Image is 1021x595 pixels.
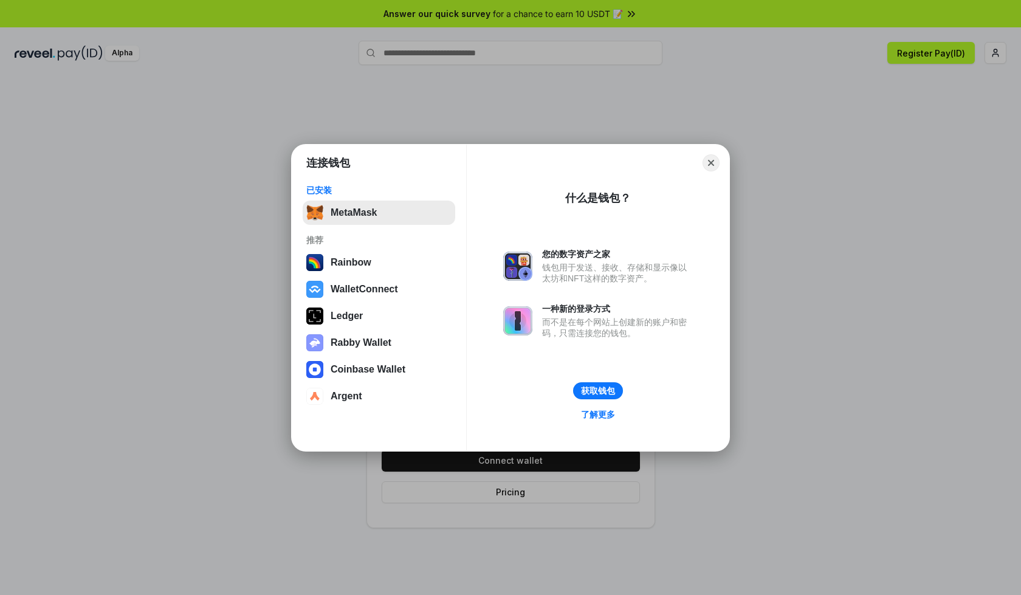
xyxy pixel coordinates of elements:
[303,304,455,328] button: Ledger
[306,334,323,351] img: svg+xml,%3Csvg%20xmlns%3D%22http%3A%2F%2Fwww.w3.org%2F2000%2Fsvg%22%20fill%3D%22none%22%20viewBox...
[581,409,615,420] div: 了解更多
[503,306,532,335] img: svg+xml,%3Csvg%20xmlns%3D%22http%3A%2F%2Fwww.w3.org%2F2000%2Fsvg%22%20fill%3D%22none%22%20viewBox...
[306,254,323,271] img: svg+xml,%3Csvg%20width%3D%22120%22%20height%3D%22120%22%20viewBox%3D%220%200%20120%20120%22%20fil...
[306,235,452,246] div: 推荐
[306,185,452,196] div: 已安装
[306,156,350,170] h1: 连接钱包
[303,331,455,355] button: Rabby Wallet
[574,407,622,422] a: 了解更多
[306,308,323,325] img: svg+xml,%3Csvg%20xmlns%3D%22http%3A%2F%2Fwww.w3.org%2F2000%2Fsvg%22%20width%3D%2228%22%20height%3...
[542,262,693,284] div: 钱包用于发送、接收、存储和显示像以太坊和NFT这样的数字资产。
[331,391,362,402] div: Argent
[331,364,405,375] div: Coinbase Wallet
[306,204,323,221] img: svg+xml,%3Csvg%20fill%3D%22none%22%20height%3D%2233%22%20viewBox%3D%220%200%2035%2033%22%20width%...
[303,384,455,408] button: Argent
[331,284,398,295] div: WalletConnect
[306,361,323,378] img: svg+xml,%3Csvg%20width%3D%2228%22%20height%3D%2228%22%20viewBox%3D%220%200%2028%2028%22%20fill%3D...
[303,277,455,301] button: WalletConnect
[581,385,615,396] div: 获取钱包
[331,337,391,348] div: Rabby Wallet
[306,281,323,298] img: svg+xml,%3Csvg%20width%3D%2228%22%20height%3D%2228%22%20viewBox%3D%220%200%2028%2028%22%20fill%3D...
[565,191,631,205] div: 什么是钱包？
[303,201,455,225] button: MetaMask
[542,303,693,314] div: 一种新的登录方式
[331,207,377,218] div: MetaMask
[573,382,623,399] button: 获取钱包
[542,317,693,339] div: 而不是在每个网站上创建新的账户和密码，只需连接您的钱包。
[503,252,532,281] img: svg+xml,%3Csvg%20xmlns%3D%22http%3A%2F%2Fwww.w3.org%2F2000%2Fsvg%22%20fill%3D%22none%22%20viewBox...
[303,357,455,382] button: Coinbase Wallet
[542,249,693,260] div: 您的数字资产之家
[331,257,371,268] div: Rainbow
[303,250,455,275] button: Rainbow
[306,388,323,405] img: svg+xml,%3Csvg%20width%3D%2228%22%20height%3D%2228%22%20viewBox%3D%220%200%2028%2028%22%20fill%3D...
[331,311,363,322] div: Ledger
[703,154,720,171] button: Close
